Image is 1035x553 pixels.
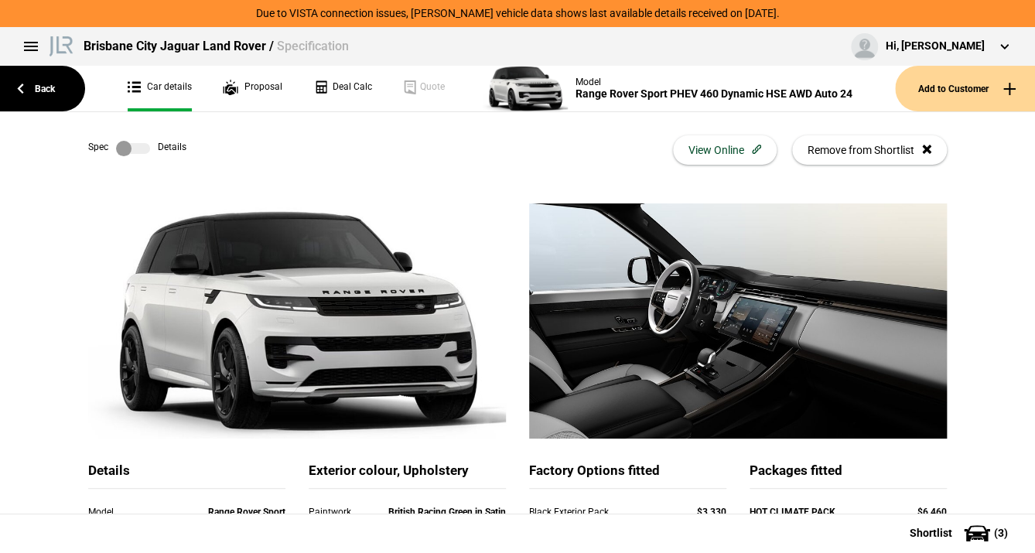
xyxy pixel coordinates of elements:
div: Paintwork [309,504,388,520]
div: Model [576,77,852,87]
div: Packages fitted [750,462,947,489]
div: Exterior colour, Upholstery [309,462,506,489]
span: Shortlist [910,527,952,538]
div: Details [88,462,285,489]
div: Hi, [PERSON_NAME] [886,39,985,54]
span: ( 3 ) [994,527,1008,538]
strong: British Racing Green in Satin finish [388,507,506,533]
strong: $6,460 [917,507,947,517]
strong: HOT CLIMATE PACK [750,507,835,517]
div: Factory Options fitted [529,462,726,489]
a: Deal Calc [313,66,372,111]
strong: $3,330 [697,507,726,517]
div: Black Exterior Pack [529,504,668,520]
button: Remove from Shortlist [792,135,947,165]
span: Specification [277,39,349,53]
div: Range Rover Sport PHEV 460 Dynamic HSE AWD Auto 24 [576,87,852,101]
div: Spec Details [88,141,186,156]
a: Proposal [223,66,282,111]
button: Shortlist(3) [886,514,1035,552]
div: Model [88,504,207,520]
div: Brisbane City Jaguar Land Rover / [84,38,349,55]
button: View Online [673,135,777,165]
button: Add to Customer [895,66,1035,111]
a: Car details [128,66,192,111]
img: landrover.png [46,33,76,56]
